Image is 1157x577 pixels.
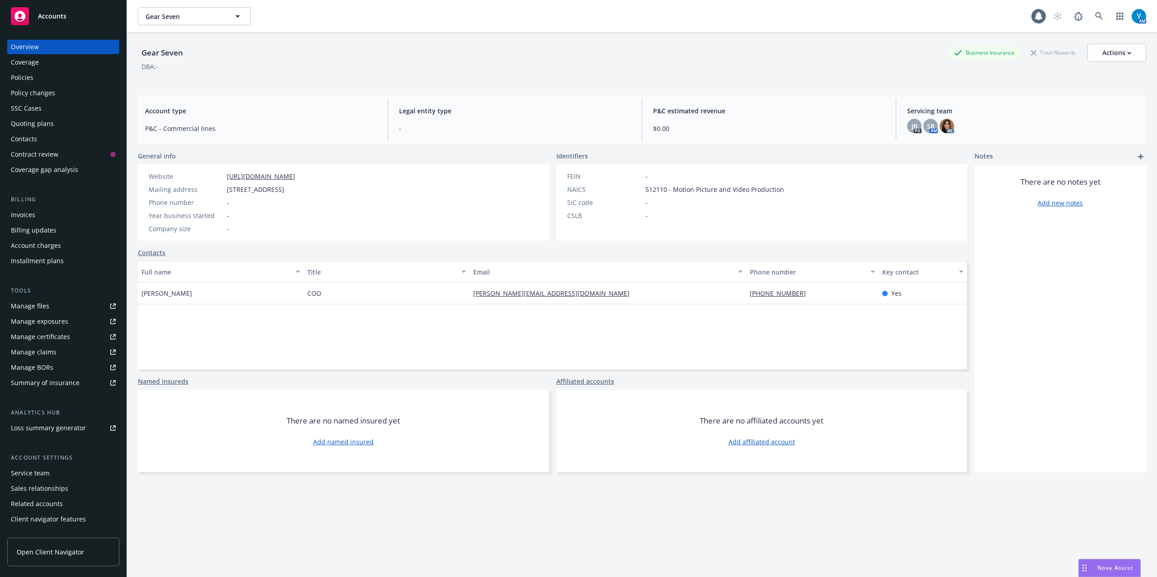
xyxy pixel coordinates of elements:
div: Coverage [11,55,39,70]
a: Related accounts [7,497,119,511]
div: Client access [11,527,50,542]
div: FEIN [567,172,642,181]
div: Account settings [7,453,119,462]
div: Manage claims [11,345,56,359]
span: P&C estimated revenue [653,106,885,116]
a: Manage certificates [7,330,119,344]
span: Gear Seven [146,12,224,21]
div: Mailing address [149,185,223,194]
span: SR [927,121,935,131]
a: Search [1090,7,1108,25]
a: Manage BORs [7,360,119,375]
a: Overview [7,40,119,54]
div: Sales relationships [11,481,68,496]
div: Email [473,267,733,277]
div: Actions [1102,44,1131,61]
div: Tools [7,286,119,295]
span: [PERSON_NAME] [141,288,192,298]
span: - [645,198,648,207]
span: Yes [891,288,902,298]
a: Quoting plans [7,116,119,131]
a: Sales relationships [7,481,119,496]
div: SSC Cases [11,101,42,116]
a: [PERSON_NAME][EMAIL_ADDRESS][DOMAIN_NAME] [473,289,637,298]
span: Accounts [38,13,66,20]
a: Coverage [7,55,119,70]
button: Phone number [746,261,879,283]
a: Add named insured [313,437,374,447]
div: Total Rewards [1026,47,1080,58]
button: Full name [138,261,304,283]
a: Coverage gap analysis [7,163,119,177]
div: Drag to move [1079,559,1090,577]
div: Policies [11,70,33,85]
span: COO [307,288,321,298]
a: Loss summary generator [7,421,119,435]
span: JB [912,121,917,131]
span: Legal entity type [399,106,631,116]
span: There are no affiliated accounts yet [700,415,823,426]
button: Email [470,261,746,283]
button: Title [304,261,470,283]
div: Service team [11,466,50,480]
div: Full name [141,267,290,277]
div: Quoting plans [11,116,54,131]
div: Analytics hub [7,408,119,417]
span: Servicing team [907,106,1139,116]
a: Manage exposures [7,314,119,329]
span: Open Client Navigator [17,547,84,557]
div: Summary of insurance [11,376,80,390]
img: photo [1132,9,1146,23]
span: $0.00 [653,124,885,133]
a: Contacts [7,132,119,146]
span: Nova Assist [1097,564,1133,572]
span: - [645,211,648,220]
a: Add affiliated account [729,437,795,447]
a: Installment plans [7,254,119,268]
div: Coverage gap analysis [11,163,78,177]
div: Installment plans [11,254,64,268]
div: Title [307,267,456,277]
span: There are no named insured yet [287,415,400,426]
button: Actions [1087,44,1146,62]
a: Accounts [7,4,119,29]
div: Phone number [750,267,865,277]
a: Policies [7,70,119,85]
a: Billing updates [7,223,119,237]
a: Policy changes [7,86,119,100]
span: - [227,211,229,220]
a: Affiliated accounts [556,377,614,386]
a: Add new notes [1038,198,1083,208]
button: Gear Seven [138,7,251,25]
div: Contract review [11,147,58,162]
div: SIC code [567,198,642,207]
div: Client navigator features [11,512,86,526]
a: add [1135,151,1146,162]
span: P&C - Commercial lines [145,124,377,133]
a: Start snowing [1049,7,1067,25]
div: Key contact [882,267,954,277]
a: Account charges [7,238,119,253]
a: Client access [7,527,119,542]
a: Manage claims [7,345,119,359]
div: Billing updates [11,223,56,237]
div: Policy changes [11,86,55,100]
img: photo [940,119,954,133]
div: Invoices [11,208,35,222]
div: Account charges [11,238,61,253]
div: NAICS [567,185,642,194]
span: 512110 - Motion Picture and Video Production [645,185,784,194]
a: Switch app [1111,7,1129,25]
span: [STREET_ADDRESS] [227,185,284,194]
button: Key contact [879,261,967,283]
div: Loss summary generator [11,421,86,435]
span: Notes [974,151,993,162]
div: Gear Seven [138,47,187,59]
div: Business Insurance [950,47,1019,58]
div: Phone number [149,198,223,207]
div: Manage BORs [11,360,53,375]
div: Company size [149,224,223,233]
a: Summary of insurance [7,376,119,390]
button: Nova Assist [1078,559,1141,577]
